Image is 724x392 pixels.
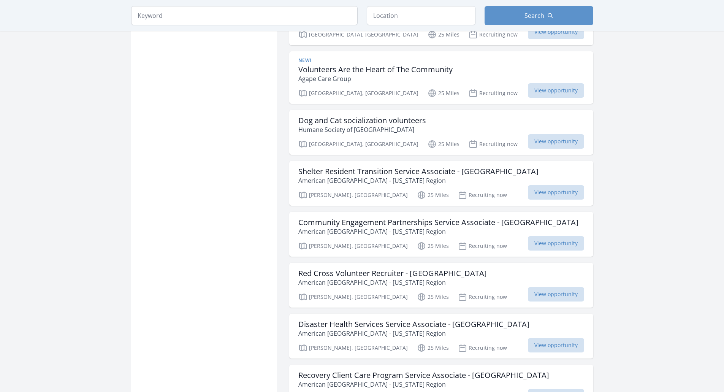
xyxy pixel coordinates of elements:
[298,30,418,39] p: [GEOGRAPHIC_DATA], [GEOGRAPHIC_DATA]
[417,241,449,251] p: 25 Miles
[289,161,593,206] a: Shelter Resident Transition Service Associate - [GEOGRAPHIC_DATA] American [GEOGRAPHIC_DATA] - [U...
[298,218,578,227] h3: Community Engagement Partnerships Service Associate - [GEOGRAPHIC_DATA]
[528,83,584,98] span: View opportunity
[458,190,507,200] p: Recruiting now
[458,292,507,302] p: Recruiting now
[428,30,459,39] p: 25 Miles
[417,190,449,200] p: 25 Miles
[298,269,487,278] h3: Red Cross Volunteer Recruiter - [GEOGRAPHIC_DATA]
[298,329,529,338] p: American [GEOGRAPHIC_DATA] - [US_STATE] Region
[289,212,593,257] a: Community Engagement Partnerships Service Associate - [GEOGRAPHIC_DATA] American [GEOGRAPHIC_DATA...
[469,89,518,98] p: Recruiting now
[298,380,549,389] p: American [GEOGRAPHIC_DATA] - [US_STATE] Region
[458,343,507,352] p: Recruiting now
[298,167,539,176] h3: Shelter Resident Transition Service Associate - [GEOGRAPHIC_DATA]
[485,6,593,25] button: Search
[298,65,453,74] h3: Volunteers Are the Heart of The Community
[298,320,529,329] h3: Disaster Health Services Service Associate - [GEOGRAPHIC_DATA]
[428,140,459,149] p: 25 Miles
[298,343,408,352] p: [PERSON_NAME], [GEOGRAPHIC_DATA]
[298,241,408,251] p: [PERSON_NAME], [GEOGRAPHIC_DATA]
[417,292,449,302] p: 25 Miles
[528,236,584,251] span: View opportunity
[469,30,518,39] p: Recruiting now
[528,287,584,302] span: View opportunity
[298,140,418,149] p: [GEOGRAPHIC_DATA], [GEOGRAPHIC_DATA]
[298,89,418,98] p: [GEOGRAPHIC_DATA], [GEOGRAPHIC_DATA]
[458,241,507,251] p: Recruiting now
[528,338,584,352] span: View opportunity
[131,6,358,25] input: Keyword
[524,11,544,20] span: Search
[298,125,426,134] p: Humane Society of [GEOGRAPHIC_DATA]
[298,116,426,125] h3: Dog and Cat socialization volunteers
[298,190,408,200] p: [PERSON_NAME], [GEOGRAPHIC_DATA]
[528,185,584,200] span: View opportunity
[298,292,408,302] p: [PERSON_NAME], [GEOGRAPHIC_DATA]
[417,343,449,352] p: 25 Miles
[528,25,584,39] span: View opportunity
[469,140,518,149] p: Recruiting now
[289,51,593,104] a: New! Volunteers Are the Heart of The Community Agape Care Group [GEOGRAPHIC_DATA], [GEOGRAPHIC_DA...
[298,371,549,380] h3: Recovery Client Care Program Service Associate - [GEOGRAPHIC_DATA]
[289,314,593,359] a: Disaster Health Services Service Associate - [GEOGRAPHIC_DATA] American [GEOGRAPHIC_DATA] - [US_S...
[367,6,475,25] input: Location
[289,263,593,308] a: Red Cross Volunteer Recruiter - [GEOGRAPHIC_DATA] American [GEOGRAPHIC_DATA] - [US_STATE] Region ...
[298,278,487,287] p: American [GEOGRAPHIC_DATA] - [US_STATE] Region
[298,57,311,63] span: New!
[289,110,593,155] a: Dog and Cat socialization volunteers Humane Society of [GEOGRAPHIC_DATA] [GEOGRAPHIC_DATA], [GEOG...
[298,74,453,83] p: Agape Care Group
[298,227,578,236] p: American [GEOGRAPHIC_DATA] - [US_STATE] Region
[528,134,584,149] span: View opportunity
[298,176,539,185] p: American [GEOGRAPHIC_DATA] - [US_STATE] Region
[428,89,459,98] p: 25 Miles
